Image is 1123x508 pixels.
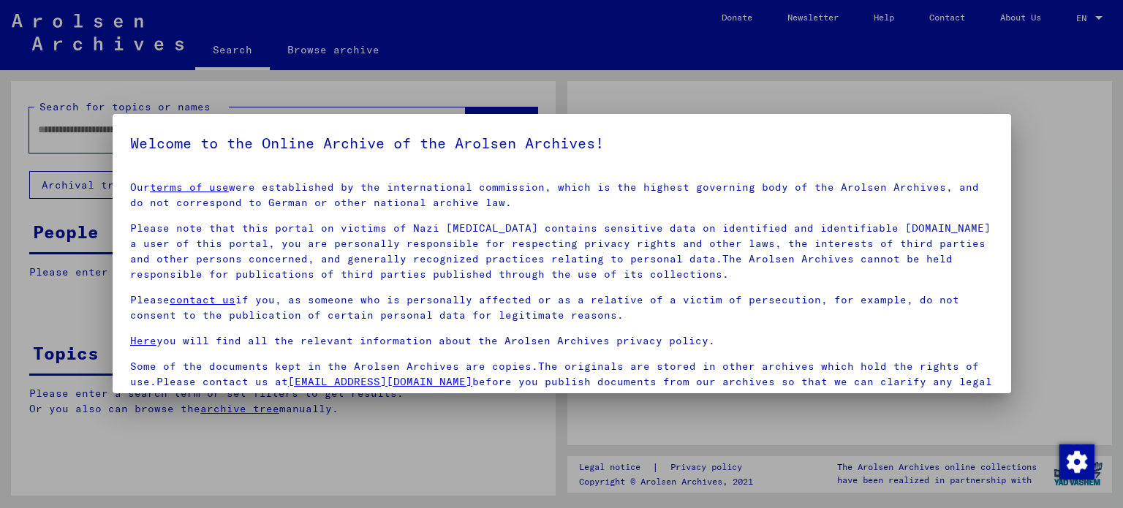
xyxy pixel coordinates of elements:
img: Change consent [1059,444,1094,479]
a: terms of use [150,181,229,194]
h5: Welcome to the Online Archive of the Arolsen Archives! [130,132,994,155]
a: contact us [170,293,235,306]
p: you will find all the relevant information about the Arolsen Archives privacy policy. [130,333,994,349]
p: Our were established by the international commission, which is the highest governing body of the ... [130,180,994,211]
a: [EMAIL_ADDRESS][DOMAIN_NAME] [288,375,472,388]
a: Here [130,334,156,347]
p: Please note that this portal on victims of Nazi [MEDICAL_DATA] contains sensitive data on identif... [130,221,994,282]
p: Some of the documents kept in the Arolsen Archives are copies.The originals are stored in other a... [130,359,994,405]
p: Please if you, as someone who is personally affected or as a relative of a victim of persecution,... [130,292,994,323]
